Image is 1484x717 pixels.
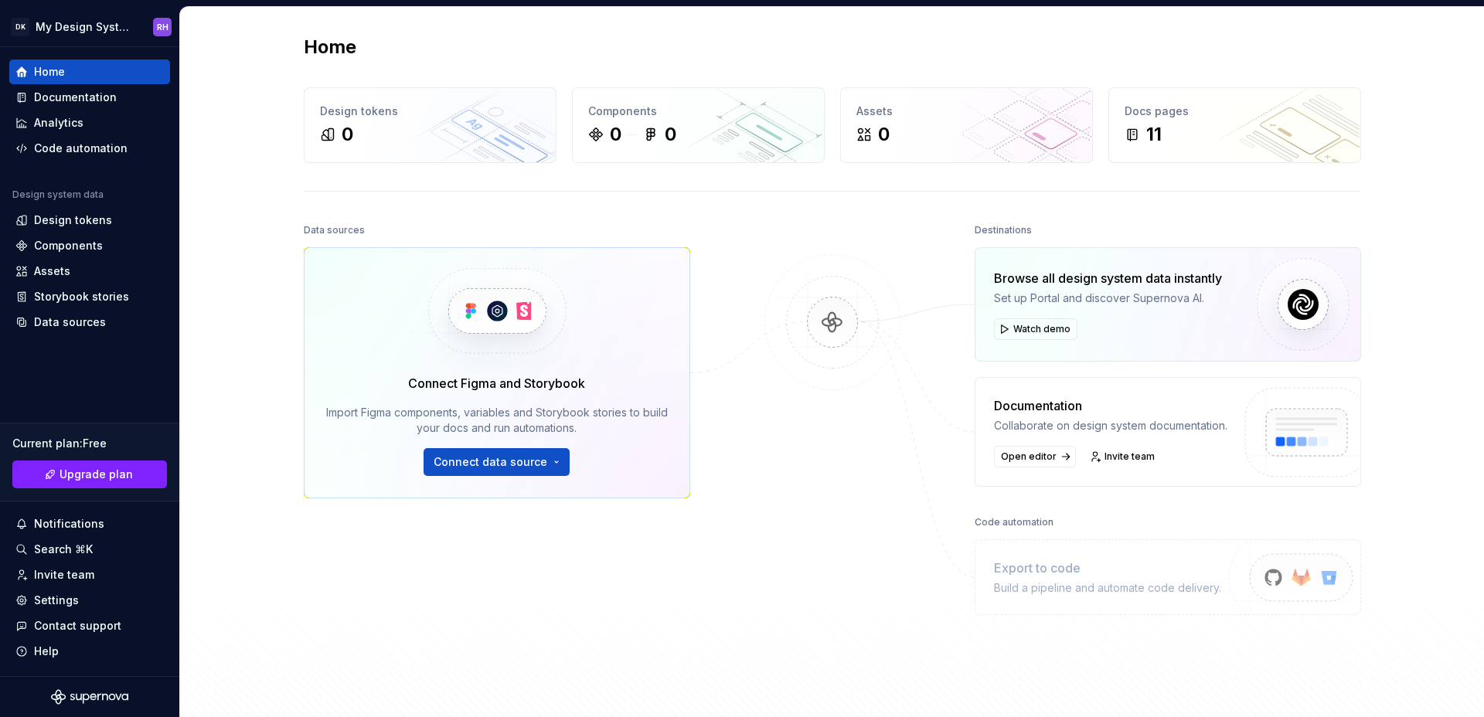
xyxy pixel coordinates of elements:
button: Connect data source [424,448,570,476]
div: 0 [342,122,353,147]
span: Invite team [1104,450,1155,463]
div: Notifications [34,516,104,532]
div: Code automation [34,141,128,156]
div: Help [34,644,59,659]
button: Help [9,639,170,664]
a: Invite team [1085,446,1162,467]
div: Data sources [304,219,365,241]
a: Analytics [9,110,170,135]
div: Design tokens [34,212,112,228]
div: Invite team [34,567,94,583]
div: Settings [34,593,79,608]
div: Docs pages [1125,104,1345,119]
button: Notifications [9,511,170,536]
svg: Supernova Logo [51,689,128,705]
a: Code automation [9,136,170,161]
a: Data sources [9,310,170,335]
a: Documentation [9,85,170,110]
a: Upgrade plan [12,460,167,488]
div: Data sources [34,314,106,330]
span: Connect data source [434,454,547,470]
div: Export to code [994,559,1221,577]
a: Assets0 [840,87,1093,163]
div: Destinations [975,219,1032,241]
div: DK [11,18,29,36]
div: Browse all design system data instantly [994,269,1222,287]
div: RH [157,21,168,33]
button: Search ⌘K [9,537,170,562]
a: Design tokens [9,208,170,233]
div: Collaborate on design system documentation. [994,418,1227,433]
div: Assets [856,104,1077,119]
div: Import Figma components, variables and Storybook stories to build your docs and run automations. [326,405,668,436]
span: Upgrade plan [60,467,133,482]
div: Code automation [975,511,1053,533]
div: My Design System [36,19,134,35]
button: Watch demo [994,318,1077,340]
a: Components [9,233,170,258]
div: 0 [878,122,890,147]
div: Contact support [34,618,121,634]
button: Contact support [9,613,170,638]
a: Design tokens0 [304,87,556,163]
div: Components [588,104,808,119]
div: Build a pipeline and automate code delivery. [994,580,1221,596]
a: Components00 [572,87,825,163]
div: Assets [34,263,70,279]
div: Design system data [12,189,104,201]
div: Set up Portal and discover Supernova AI. [994,291,1222,306]
div: Documentation [34,90,117,105]
div: Storybook stories [34,289,129,304]
button: DKMy Design SystemRH [3,10,176,43]
div: Search ⌘K [34,542,93,557]
div: 0 [610,122,621,147]
a: Home [9,59,170,84]
div: Home [34,64,65,80]
a: Assets [9,259,170,284]
div: 0 [665,122,676,147]
span: Watch demo [1013,323,1070,335]
div: Analytics [34,115,83,131]
a: Storybook stories [9,284,170,309]
a: Settings [9,588,170,613]
div: Components [34,238,103,253]
h2: Home [304,35,356,59]
div: Documentation [994,396,1227,415]
div: Design tokens [320,104,540,119]
a: Docs pages11 [1108,87,1361,163]
a: Open editor [994,446,1076,467]
div: 11 [1146,122,1162,147]
div: Connect Figma and Storybook [408,374,585,392]
span: Open editor [1001,450,1057,463]
a: Invite team [9,562,170,587]
div: Current plan : Free [12,436,167,451]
